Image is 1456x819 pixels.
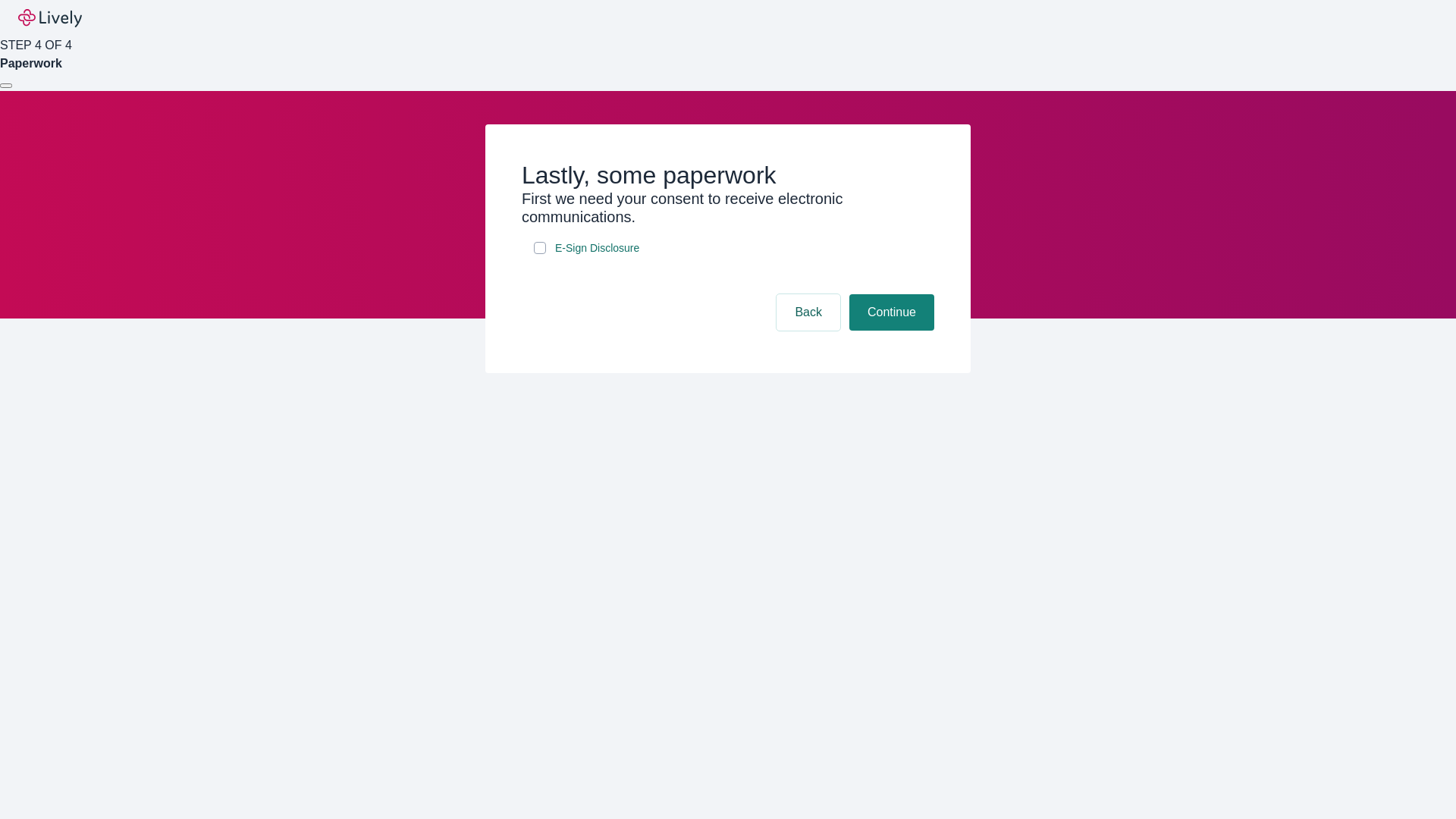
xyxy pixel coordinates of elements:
h3: First we need your consent to receive electronic communications. [522,190,934,226]
img: Lively [18,9,82,27]
h2: Lastly, some paperwork [522,161,934,190]
span: E-Sign Disclosure [555,240,639,256]
button: Back [777,294,840,331]
a: e-sign disclosure document [552,239,642,258]
button: Continue [849,294,934,331]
